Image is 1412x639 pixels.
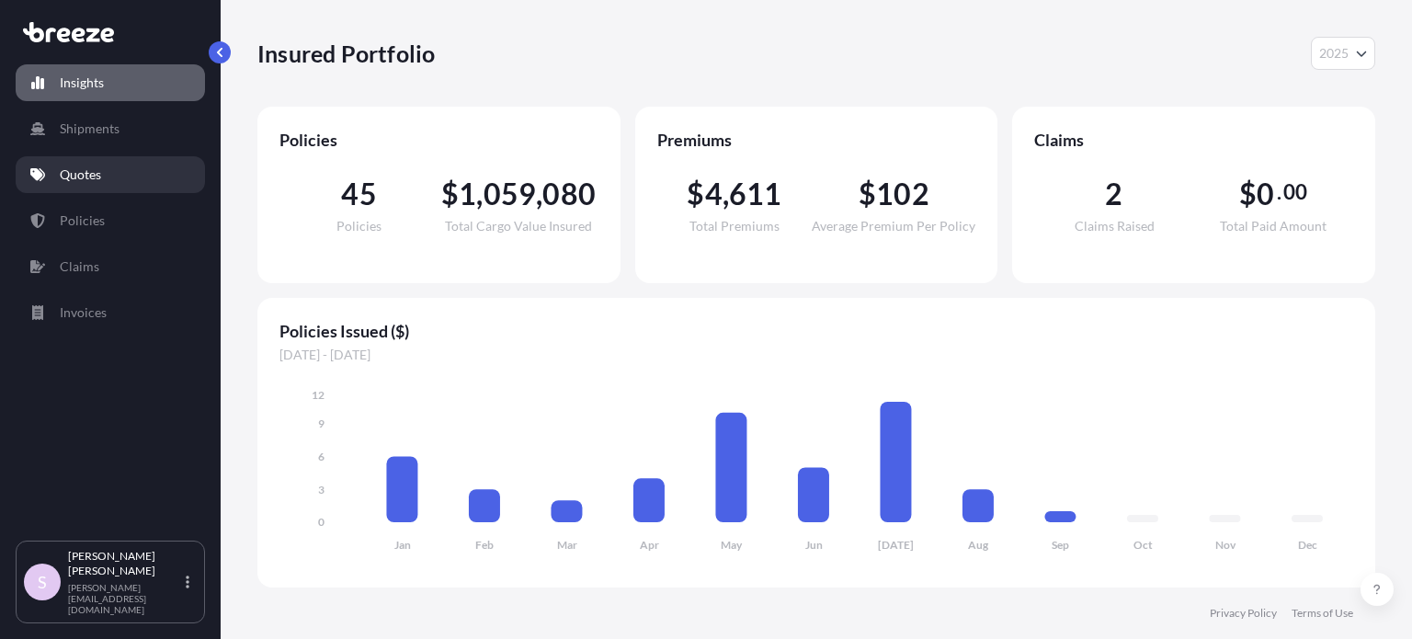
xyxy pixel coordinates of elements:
[318,515,325,529] tspan: 0
[60,165,101,184] p: Quotes
[1220,220,1327,233] span: Total Paid Amount
[1283,185,1307,200] span: 00
[1239,179,1257,209] span: $
[657,129,976,151] span: Premiums
[257,39,435,68] p: Insured Portfolio
[557,538,577,552] tspan: Mar
[640,538,659,552] tspan: Apr
[859,179,876,209] span: $
[476,179,483,209] span: ,
[805,538,823,552] tspan: Jun
[318,450,325,463] tspan: 6
[729,179,782,209] span: 611
[876,179,929,209] span: 102
[60,120,120,138] p: Shipments
[60,303,107,322] p: Invoices
[721,538,743,552] tspan: May
[1292,606,1353,621] a: Terms of Use
[1277,185,1281,200] span: .
[484,179,537,209] span: 059
[1311,37,1375,70] button: Year Selector
[16,64,205,101] a: Insights
[341,179,376,209] span: 45
[459,179,476,209] span: 1
[16,156,205,193] a: Quotes
[60,74,104,92] p: Insights
[705,179,723,209] span: 4
[1105,179,1122,209] span: 2
[318,416,325,430] tspan: 9
[68,549,182,578] p: [PERSON_NAME] [PERSON_NAME]
[279,346,1353,364] span: [DATE] - [DATE]
[68,582,182,615] p: [PERSON_NAME][EMAIL_ADDRESS][DOMAIN_NAME]
[1133,538,1153,552] tspan: Oct
[16,294,205,331] a: Invoices
[279,320,1353,342] span: Policies Issued ($)
[1034,129,1353,151] span: Claims
[16,248,205,285] a: Claims
[1075,220,1155,233] span: Claims Raised
[441,179,459,209] span: $
[60,211,105,230] p: Policies
[687,179,704,209] span: $
[1298,538,1317,552] tspan: Dec
[279,129,598,151] span: Policies
[1319,44,1349,63] span: 2025
[38,573,47,591] span: S
[318,483,325,496] tspan: 3
[445,220,592,233] span: Total Cargo Value Insured
[723,179,729,209] span: ,
[968,538,989,552] tspan: Aug
[16,202,205,239] a: Policies
[812,220,975,233] span: Average Premium Per Policy
[1215,538,1236,552] tspan: Nov
[1052,538,1069,552] tspan: Sep
[475,538,494,552] tspan: Feb
[312,388,325,402] tspan: 12
[689,220,780,233] span: Total Premiums
[16,110,205,147] a: Shipments
[1257,179,1274,209] span: 0
[1210,606,1277,621] a: Privacy Policy
[878,538,914,552] tspan: [DATE]
[542,179,596,209] span: 080
[536,179,542,209] span: ,
[60,257,99,276] p: Claims
[394,538,411,552] tspan: Jan
[336,220,381,233] span: Policies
